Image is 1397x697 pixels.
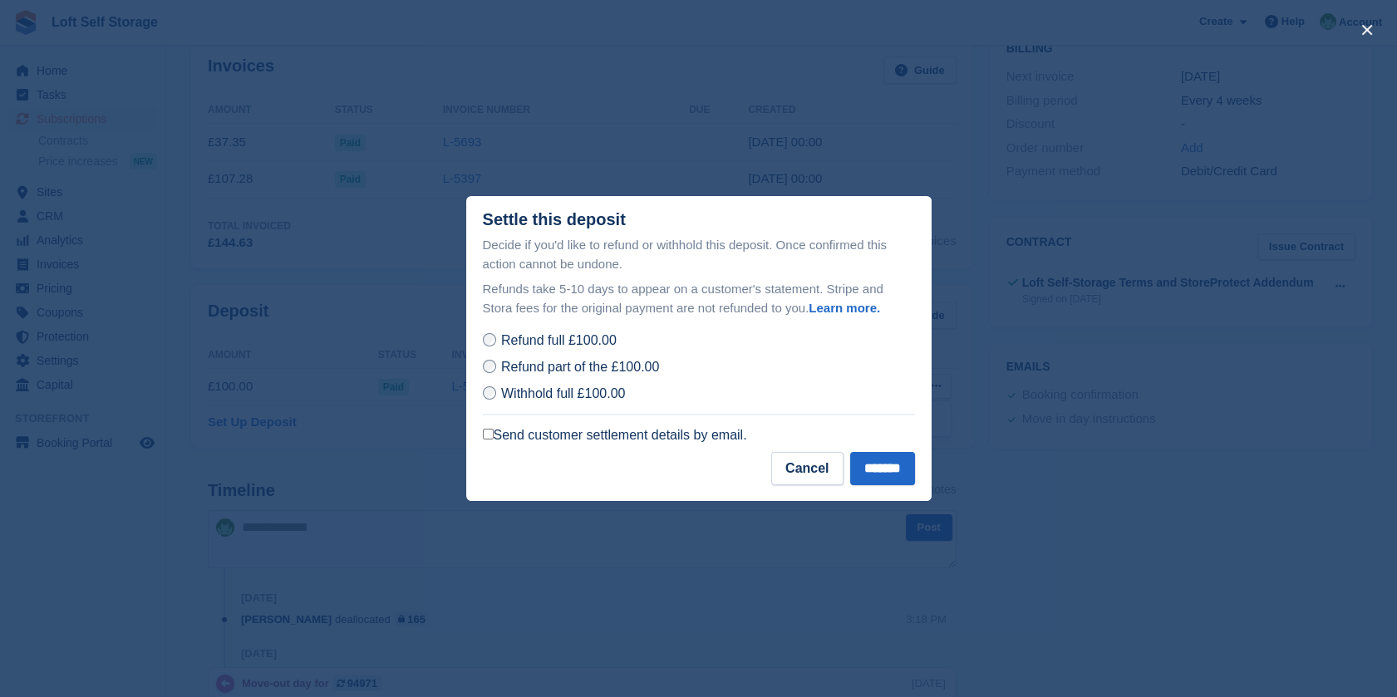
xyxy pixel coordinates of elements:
a: Learn more. [809,301,880,315]
label: Send customer settlement details by email. [483,427,747,444]
span: Refund part of the £100.00 [501,360,659,374]
input: Refund full £100.00 [483,333,496,346]
input: Withhold full £100.00 [483,386,496,400]
button: Cancel [771,452,843,485]
span: Refund full £100.00 [501,333,617,347]
input: Send customer settlement details by email. [483,429,494,439]
button: close [1354,17,1380,43]
div: Settle this deposit [483,210,626,229]
span: Withhold full £100.00 [501,386,625,400]
p: Refunds take 5-10 days to appear on a customer's statement. Stripe and Stora fees for the origina... [483,280,915,317]
p: Decide if you'd like to refund or withhold this deposit. Once confirmed this action cannot be und... [483,236,915,273]
input: Refund part of the £100.00 [483,360,496,373]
